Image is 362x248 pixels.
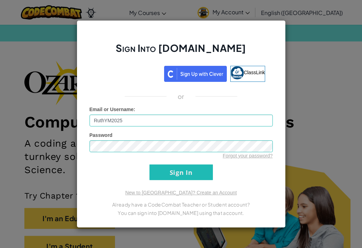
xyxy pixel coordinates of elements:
[223,153,272,158] a: Forgot your password?
[90,41,273,62] h2: Sign Into [DOMAIN_NAME]
[149,164,213,180] input: Sign In
[164,66,227,82] img: clever_sso_button@2x.png
[90,132,113,138] span: Password
[90,209,273,217] p: You can sign into [DOMAIN_NAME] using that account.
[93,65,164,80] iframe: Sign in with Google Button
[90,200,273,209] p: Already have a CodeCombat Teacher or Student account?
[90,106,136,113] label: :
[178,92,184,101] p: or
[244,70,265,75] span: ClassLink
[90,107,134,112] span: Email or Username
[231,66,244,79] img: classlink-logo-small.png
[125,190,237,195] a: New to [GEOGRAPHIC_DATA]? Create an Account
